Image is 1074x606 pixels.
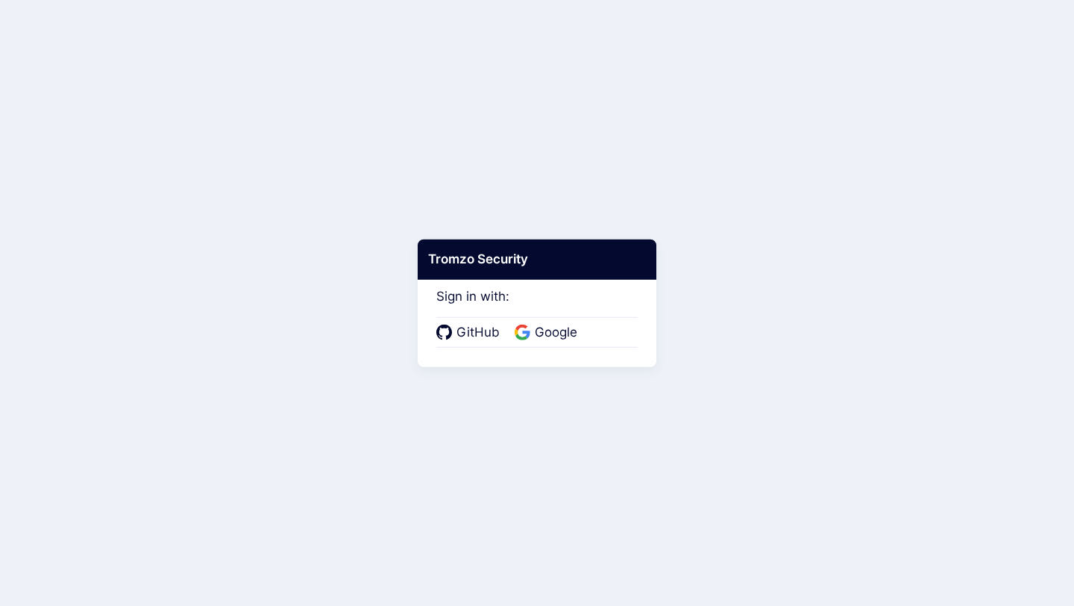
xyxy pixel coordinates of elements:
div: Tromzo Security [418,240,656,280]
a: Google [515,323,582,343]
span: Google [530,323,582,343]
span: GitHub [452,323,504,343]
a: GitHub [436,323,504,343]
div: Sign in with: [436,269,638,348]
